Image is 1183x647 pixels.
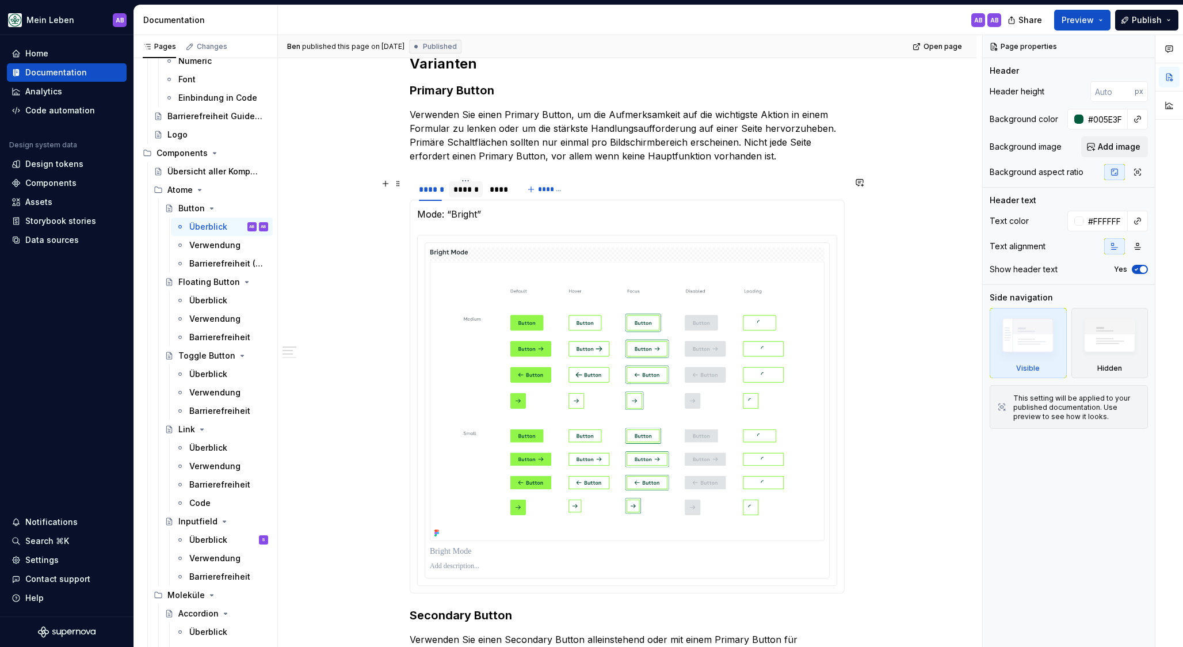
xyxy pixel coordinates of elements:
div: Pages [143,42,176,51]
span: Add image [1098,141,1140,153]
div: Code [189,497,211,509]
a: Verwendung [171,383,273,402]
div: Hidden [1097,364,1122,373]
a: Documentation [7,63,127,82]
a: Design tokens [7,155,127,173]
div: Text color [990,215,1029,227]
span: Published [423,42,457,51]
button: Publish [1115,10,1178,31]
div: Design system data [9,140,77,150]
a: Data sources [7,231,127,249]
div: Übersicht aller Komponenten [167,166,262,177]
a: Einbindung in Code [160,89,273,107]
div: Link [178,424,195,435]
input: Auto [1083,109,1128,130]
div: Moleküle [167,589,205,601]
a: ÜberblickS [171,531,273,549]
div: Background aspect ratio [990,166,1083,178]
div: Barrierefreiheit [189,332,250,343]
p: Verwenden Sie einen Primary Button, um die Aufmerksamkeit auf die wichtigste Aktion in einem Form... [410,108,845,163]
a: Open page [909,39,967,55]
a: Barrierefreiheit (WIP) [171,254,273,273]
div: S [262,534,265,546]
div: Data sources [25,234,79,246]
div: Analytics [25,86,62,97]
label: Yes [1114,265,1127,274]
div: Background color [990,113,1058,125]
div: Mein Leben [26,14,74,26]
div: Überblick [189,534,227,546]
a: Verwendung [171,457,273,475]
div: Numeric [178,55,212,67]
button: Mein LebenAB [2,7,131,32]
a: Überblick [171,439,273,457]
div: Verwendung [189,553,241,564]
div: Barrierefreiheit (WIP) [189,258,266,269]
div: Moleküle [149,586,273,604]
div: published this page on [DATE] [302,42,404,51]
div: Header height [990,86,1044,97]
a: Floating Button [160,273,273,291]
input: Auto [1090,81,1135,102]
div: AB [249,221,255,233]
a: Components [7,174,127,192]
p: Mode: “Bright” [417,207,837,221]
a: Code [171,494,273,512]
a: Barrierefreiheit [171,475,273,494]
div: Accordion [178,608,219,619]
div: Überblick [189,626,227,638]
section-item: Bright [417,207,837,586]
div: Settings [25,554,59,566]
h3: Primary Button [410,82,845,98]
h3: Secondary Button [410,607,845,623]
div: Header text [990,195,1036,206]
div: This setting will be applied to your published documentation. Use preview to see how it looks. [1013,394,1140,421]
div: Side navigation [990,292,1053,303]
button: Add image [1081,136,1148,157]
a: Inputfield [160,512,273,531]
div: Einbindung in Code [178,92,257,104]
span: Ben [287,42,300,51]
div: Hidden [1071,308,1148,378]
div: Atome [167,184,193,196]
button: Contact support [7,570,127,588]
div: Changes [197,42,227,51]
span: Publish [1132,14,1162,26]
button: Share [1002,10,1050,31]
div: Button [178,203,205,214]
div: Visible [990,308,1067,378]
a: Analytics [7,82,127,101]
div: AB [974,16,983,25]
button: Notifications [7,513,127,531]
span: Open page [923,42,962,51]
input: Auto [1083,211,1128,231]
a: Code automation [7,101,127,120]
a: Verwendung [171,310,273,328]
a: Toggle Button [160,347,273,365]
div: Visible [1016,364,1040,373]
div: Background image [990,141,1062,153]
div: Documentation [25,67,87,78]
span: Share [1018,14,1042,26]
div: Search ⌘K [25,535,69,547]
a: Barrierefreiheit [171,402,273,420]
div: Barrierefreiheit [189,405,250,417]
div: Components [138,144,273,162]
a: Button [160,199,273,218]
a: Home [7,44,127,63]
div: Überblick [189,221,227,233]
a: Assets [7,193,127,211]
a: Supernova Logo [38,626,96,638]
button: Preview [1054,10,1111,31]
div: Verwendung [189,239,241,251]
div: Floating Button [178,276,240,288]
a: Überblick [171,291,273,310]
div: Design tokens [25,158,83,170]
a: Überblick [171,623,273,641]
a: Barrierefreiheit [171,568,273,586]
div: Header [990,65,1019,77]
a: Verwendung [171,236,273,254]
a: Font [160,70,273,89]
div: Assets [25,196,52,208]
div: Home [25,48,48,59]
